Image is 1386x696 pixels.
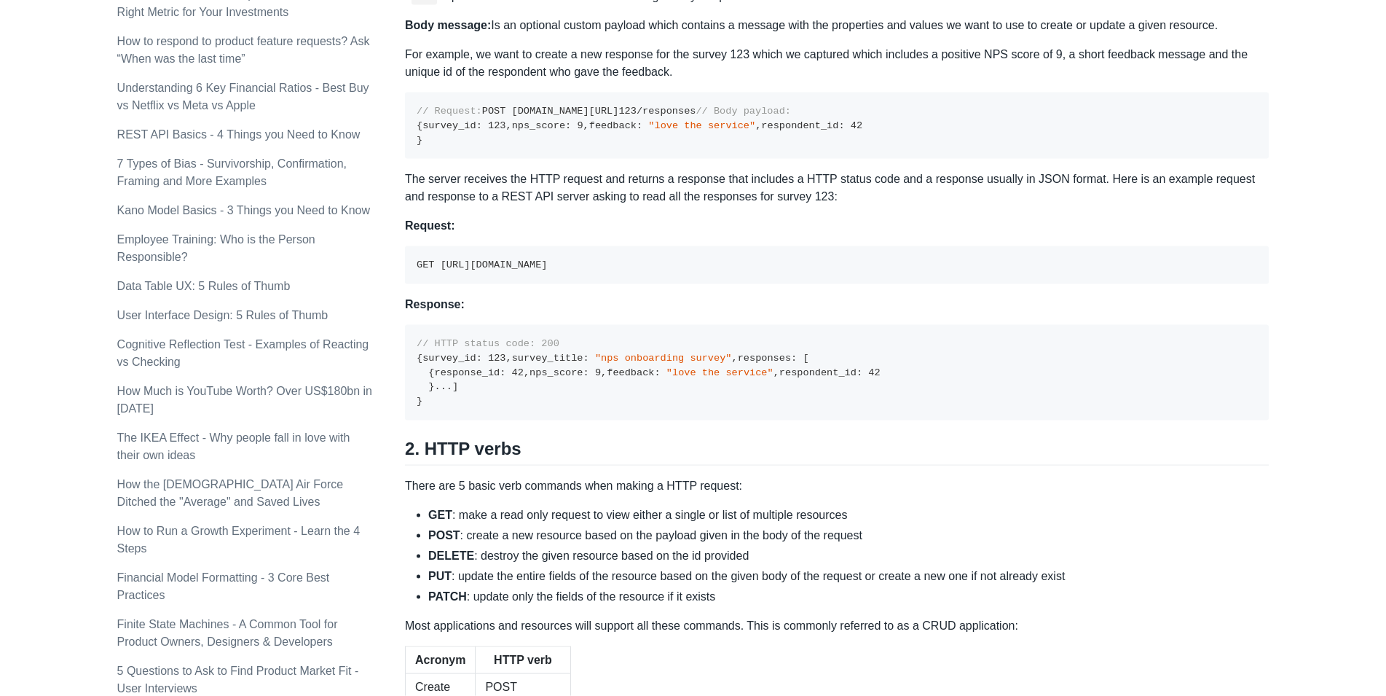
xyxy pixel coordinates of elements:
a: Finite State Machines - A Common Tool for Product Owners, Designers & Developers [117,618,338,648]
a: The IKEA Effect - Why people fall in love with their own ideas [117,431,350,461]
span: , [732,353,738,364]
a: Financial Model Formatting - 3 Core Best Practices [117,571,330,601]
span: { [417,120,422,131]
span: "love the service" [648,120,755,131]
span: , [773,367,779,378]
span: : [654,367,660,378]
span: [ [803,353,808,364]
li: : create a new resource based on the payload given in the body of the request [428,527,1269,544]
li: : update the entire fields of the resource based on the given body of the request or create a new... [428,568,1269,585]
a: REST API Basics - 4 Things you Need to Know [117,128,361,141]
th: Acronym [406,646,476,673]
span: : [476,353,482,364]
p: For example, we want to create a new response for the survey 123 which we captured which includes... [405,46,1269,81]
span: , [524,367,529,378]
span: } [417,396,422,407]
span: "nps onboarding survey" [595,353,732,364]
li: : destroy the given resource based on the id provided [428,547,1269,565]
strong: POST [428,529,460,541]
span: : [500,367,505,378]
span: 42 [851,120,862,131]
span: // Body payload: [696,106,791,117]
strong: GET [428,509,452,521]
span: 9 [595,367,601,378]
span: } [428,381,434,392]
span: , [601,367,607,378]
code: GET [URL][DOMAIN_NAME] [417,259,547,270]
span: 42 [512,367,524,378]
code: survey_id survey_title responses response_id nps_score feedback respondent_id ... [417,338,881,407]
span: // Request: [417,106,482,117]
code: POST [DOMAIN_NAME][URL] /responses survey_id nps_score feedback respondent_id [417,106,862,145]
strong: Response: [405,298,465,310]
li: : make a read only request to view either a single or list of multiple resources [428,507,1269,524]
p: There are 5 basic verb commands when making a HTTP request: [405,477,1269,495]
span: : [565,120,571,131]
span: "love the service" [666,367,773,378]
a: User Interface Design: 5 Rules of Thumb [117,309,328,321]
span: , [755,120,761,131]
span: : [583,367,589,378]
a: How to Run a Growth Experiment - Learn the 4 Steps [117,525,361,555]
a: 7 Types of Bias - Survivorship, Confirmation, Framing and More Examples [117,157,347,187]
span: { [417,353,422,364]
span: : [637,120,642,131]
span: 123 [618,106,636,117]
p: The server receives the HTTP request and returns a response that includes a HTTP status code and ... [405,171,1269,206]
span: , [505,353,511,364]
h2: 2. HTTP verbs [405,438,1269,466]
a: Understanding 6 Key Financial Ratios - Best Buy vs Netflix vs Meta vs Apple [117,82,369,112]
a: How Much is YouTube Worth? Over US$180bn in [DATE] [117,385,372,415]
li: : update only the fields of the resource if it exists [428,588,1269,606]
span: : [838,120,844,131]
a: Employee Training: Who is the Person Responsible? [117,233,315,263]
span: : [583,353,589,364]
span: 123 [488,120,505,131]
span: } [417,135,422,146]
strong: Body message: [405,19,491,31]
a: How the [DEMOGRAPHIC_DATA] Air Force Ditched the "Average" and Saved Lives [117,478,344,508]
p: Is an optional custom payload which contains a message with the properties and values we want to ... [405,17,1269,34]
span: 123 [488,353,505,364]
span: , [583,120,589,131]
strong: Request: [405,219,454,232]
a: Kano Model Basics - 3 Things you Need to Know [117,204,370,216]
a: 5 Questions to Ask to Find Product Market Fit - User Interviews [117,665,359,695]
span: 9 [577,120,583,131]
a: Data Table UX: 5 Rules of Thumb [117,280,291,292]
span: ] [452,381,458,392]
span: 42 [868,367,880,378]
span: : [791,353,797,364]
a: How to respond to product feature requests? Ask “When was the last time” [117,35,370,65]
th: HTTP verb [476,646,570,673]
strong: PATCH [428,590,467,603]
a: Cognitive Reflection Test - Examples of Reacting vs Checking [117,338,369,368]
strong: DELETE [428,550,474,562]
span: , [505,120,511,131]
span: : [857,367,862,378]
p: Most applications and resources will support all these commands. This is commonly referred to as ... [405,617,1269,635]
span: : [476,120,482,131]
span: // HTTP status code: 200 [417,338,559,349]
strong: PUT [428,570,452,582]
span: { [428,367,434,378]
